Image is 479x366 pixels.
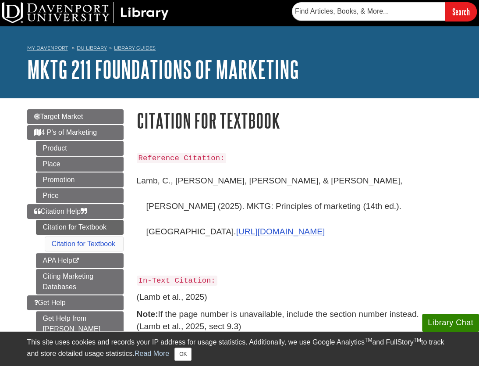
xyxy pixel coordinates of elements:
[422,314,479,332] button: Library Chat
[77,45,107,51] a: DU Library
[174,348,192,361] button: Close
[137,308,452,334] p: If the page number is unavailable, include the section number instead. (Lamb et al., 2025, sect 9.3)
[2,2,169,23] img: DU Library
[137,153,227,163] code: Reference Citation:
[292,2,477,21] form: Searches DU Library's articles, books, and more
[36,220,124,235] a: Citation for Textbook
[36,157,124,172] a: Place
[27,109,124,124] a: Target Market
[36,141,124,156] a: Product
[137,168,452,269] p: Lamb, C., [PERSON_NAME], [PERSON_NAME], & [PERSON_NAME], [PERSON_NAME] (2025). MKTG: Principles o...
[137,309,158,319] strong: Note:
[292,2,445,21] input: Find Articles, Books, & More...
[137,276,217,286] code: In-Text Citation:
[27,42,452,56] nav: breadcrumb
[445,2,477,21] input: Search
[137,291,452,304] p: (Lamb et al., 2025)
[27,125,124,140] a: 4 P's of Marketing
[34,113,83,120] span: Target Market
[27,56,299,83] a: MKTG 211 Foundations of Marketing
[137,109,452,132] h1: Citation for Textbook
[27,204,124,219] a: Citation Help
[34,129,97,136] span: 4 P's of Marketing
[72,258,80,264] i: This link opens in a new window
[236,227,325,236] a: [URL][DOMAIN_NAME]
[36,172,124,187] a: Promotion
[27,337,452,361] div: This site uses cookies and records your IP address for usage statistics. Additionally, we use Goo...
[27,44,68,52] a: My Davenport
[365,337,372,343] sup: TM
[414,337,421,343] sup: TM
[36,188,124,203] a: Price
[34,208,88,215] span: Citation Help
[52,240,116,248] a: Citation for Textbook
[34,299,66,306] span: Get Help
[27,295,124,310] a: Get Help
[36,269,124,294] a: Citing Marketing Databases
[114,45,156,51] a: Library Guides
[36,253,124,268] a: APA Help
[36,311,124,337] a: Get Help from [PERSON_NAME]
[135,350,169,357] a: Read More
